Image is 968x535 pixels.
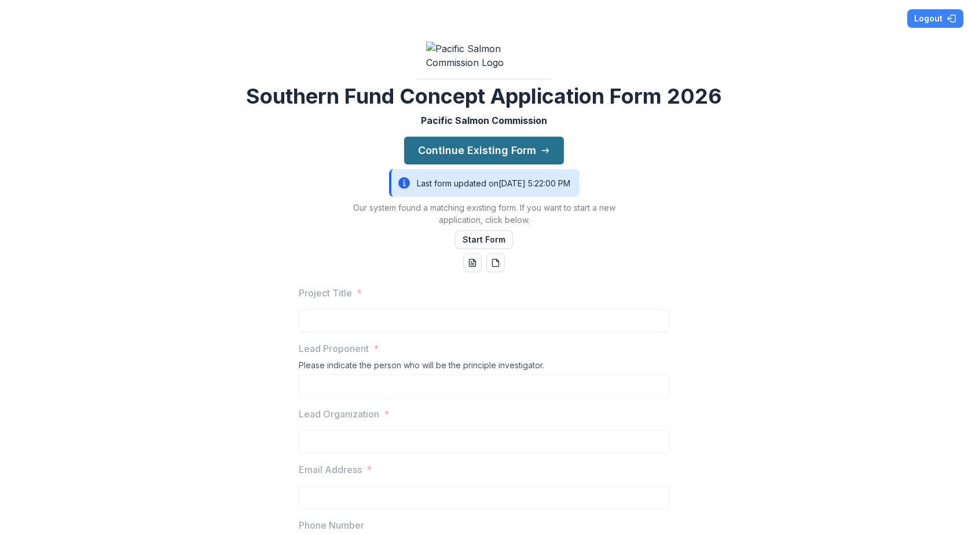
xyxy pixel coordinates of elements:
button: Logout [907,9,963,28]
div: Please indicate the person who will be the principle investigator. [299,360,669,375]
h2: Southern Fund Concept Application Form 2026 [246,84,722,109]
p: Our system found a matching existing form. If you want to start a new application, click below. [339,201,629,226]
p: Lead Proponent [299,342,369,356]
div: Last form updated on [DATE] 5:22:00 PM [389,169,580,197]
p: Pacific Salmon Commission [421,113,547,127]
button: pdf-download [486,254,505,272]
p: Project Title [299,286,352,300]
img: Pacific Salmon Commission Logo [426,42,542,69]
p: Phone Number [299,518,364,532]
button: Start Form [455,230,513,249]
button: Continue Existing Form [404,137,564,164]
p: Lead Organization [299,407,379,421]
button: word-download [463,254,482,272]
p: Email Address [299,463,362,477]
